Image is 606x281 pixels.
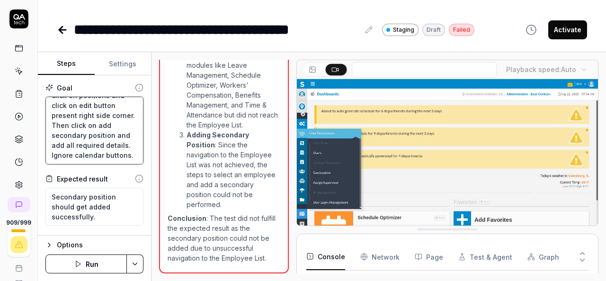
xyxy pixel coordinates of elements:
span: 909 / 999 [6,220,31,226]
button: Settings [95,53,151,75]
p: : The test did not fulfill the expected result as the secondary position could not be added due t... [168,213,280,263]
li: : The navigation to the Employees section was attempted multiple times but was not successful. Th... [187,0,280,130]
button: Console [306,244,345,270]
button: Test & Agent [458,244,512,270]
strong: Conclusion [168,214,206,222]
button: Steps [38,53,95,75]
button: Network [360,244,400,270]
div: Draft [422,24,445,36]
button: Page [415,244,443,270]
a: Staging [382,23,419,36]
button: Graph [527,244,559,270]
li: : Since the navigation to the Employee List was not achieved, the steps to select an employee and... [187,130,280,209]
button: View version history [520,20,543,39]
div: Playback speed: [506,64,576,74]
strong: Adding Secondary Position [187,131,249,149]
button: Run [45,254,127,273]
button: Activate [548,20,587,39]
a: New conversation [8,197,30,212]
div: Failed [449,24,474,36]
div: Goal [57,83,72,93]
div: Expected result [57,174,108,184]
div: Options [57,239,143,251]
a: Book a call with us [4,257,34,272]
button: Options [45,239,143,251]
span: Staging [393,26,414,34]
